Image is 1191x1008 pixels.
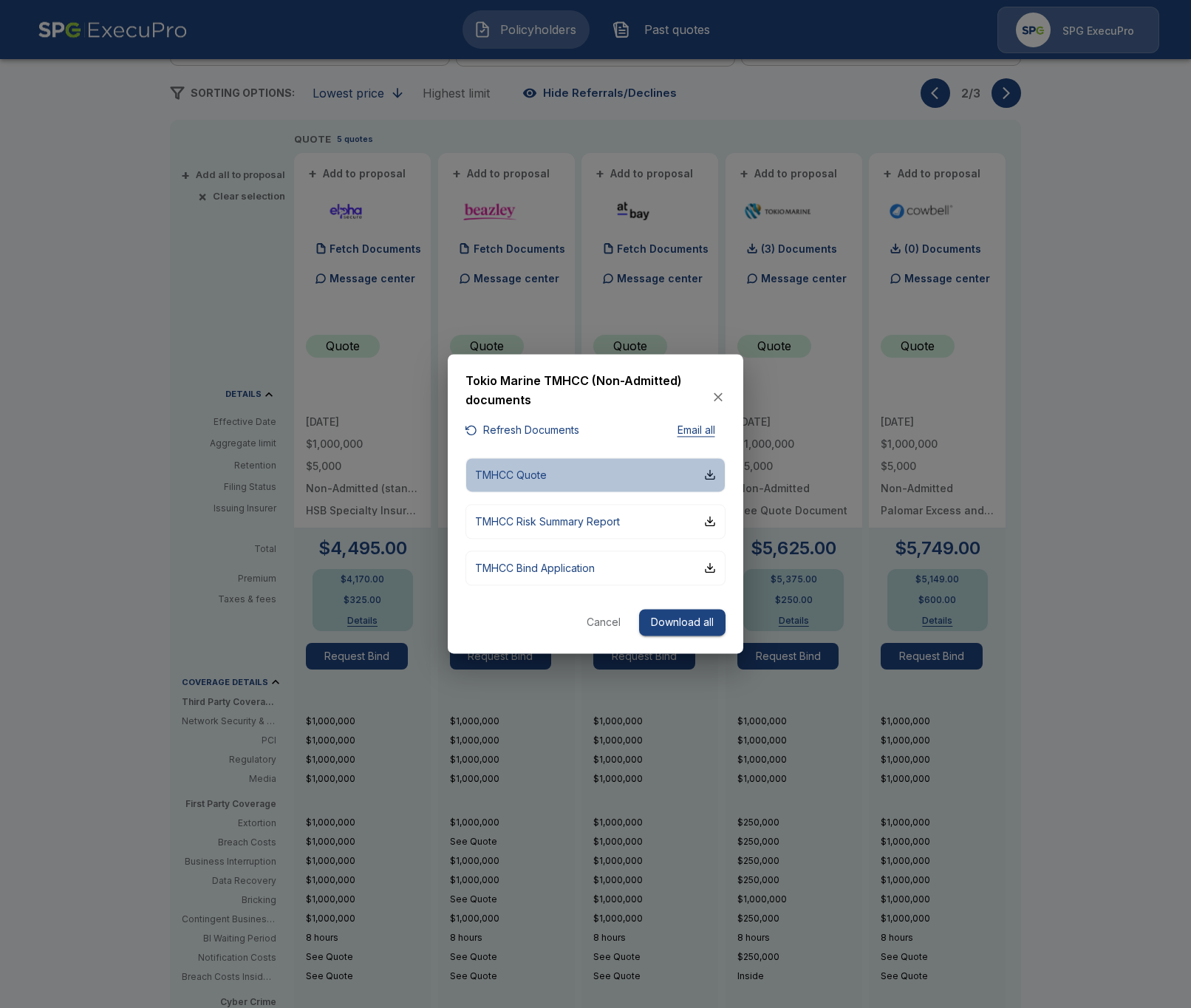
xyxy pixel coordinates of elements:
[580,609,627,636] button: Cancel
[475,560,595,576] p: TMHCC Bind Application
[465,457,726,492] button: TMHCC Quote
[465,422,579,440] button: Refresh Documents
[475,467,547,483] p: TMHCC Quote
[465,551,726,585] button: TMHCC Bind Application
[465,504,726,539] button: TMHCC Risk Summary Report
[475,514,620,529] p: TMHCC Risk Summary Report
[465,372,711,409] h6: Tokio Marine TMHCC (Non-Admitted) documents
[639,609,726,636] button: Download all
[666,422,726,440] button: Email all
